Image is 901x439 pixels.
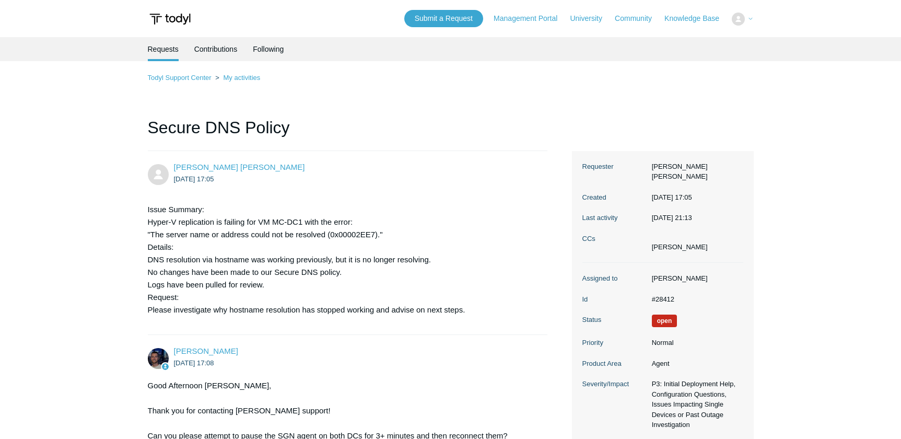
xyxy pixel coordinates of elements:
[253,37,284,61] a: Following
[652,315,677,327] span: We are working on a response for you
[582,273,647,284] dt: Assigned to
[194,37,238,61] a: Contributions
[582,192,647,203] dt: Created
[148,74,212,82] a: Todyl Support Center
[582,294,647,305] dt: Id
[174,346,238,355] span: Connor Davis
[582,379,647,389] dt: Severity/Impact
[148,203,537,316] p: Issue Summary: Hyper-V replication is failing for VM MC-DC1 with the error: "The server name or a...
[404,10,483,27] a: Submit a Request
[582,315,647,325] dt: Status
[664,13,730,24] a: Knowledge Base
[148,74,214,82] li: Todyl Support Center
[582,161,647,172] dt: Requester
[582,213,647,223] dt: Last activity
[647,338,743,348] dd: Normal
[174,359,214,367] time: 2025-09-25T17:08:54Z
[148,9,192,29] img: Todyl Support Center Help Center home page
[647,161,743,182] dd: [PERSON_NAME] [PERSON_NAME]
[174,163,305,171] span: Erwin Dela Cruz
[652,242,708,252] li: Daniel Perry
[615,13,662,24] a: Community
[582,359,647,369] dt: Product Area
[582,234,647,244] dt: CCs
[174,163,305,171] a: [PERSON_NAME] [PERSON_NAME]
[647,294,743,305] dd: #28412
[174,346,238,355] a: [PERSON_NAME]
[647,273,743,284] dd: [PERSON_NAME]
[223,74,260,82] a: My activities
[582,338,647,348] dt: Priority
[570,13,612,24] a: University
[174,175,214,183] time: 2025-09-25T17:05:38Z
[148,115,548,151] h1: Secure DNS Policy
[647,379,743,430] dd: P3: Initial Deployment Help, Configuration Questions, Issues Impacting Single Devices or Past Out...
[647,359,743,369] dd: Agent
[652,214,692,222] time: 2025-09-29T21:13:21+00:00
[494,13,568,24] a: Management Portal
[213,74,260,82] li: My activities
[148,37,179,61] li: Requests
[652,193,692,201] time: 2025-09-25T17:05:38+00:00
